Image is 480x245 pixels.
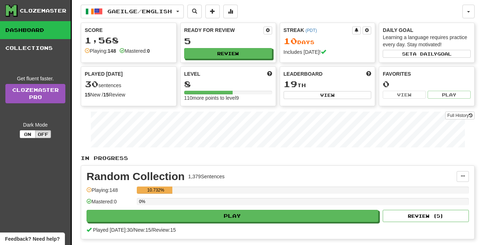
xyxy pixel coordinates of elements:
[383,50,471,58] button: Seta dailygoal
[81,5,184,18] button: Gaeilge/English
[223,5,238,18] button: More stats
[284,91,372,99] button: View
[184,94,272,102] div: 110 more points to level 9
[20,7,66,14] div: Clozemaster
[85,80,173,89] div: sentences
[267,70,272,77] span: Score more points to level up
[284,70,323,77] span: Leaderboard
[147,48,150,54] strong: 0
[284,27,353,34] div: Streak
[87,171,185,182] div: Random Collection
[139,187,172,194] div: 10.732%
[284,79,297,89] span: 19
[184,27,264,34] div: Ready for Review
[35,130,51,138] button: Off
[85,36,173,45] div: 1,568
[85,27,173,34] div: Score
[184,70,200,77] span: Level
[103,92,109,98] strong: 15
[108,48,116,54] strong: 148
[184,48,272,59] button: Review
[284,48,372,56] div: Includes [DATE]!
[284,80,372,89] div: th
[306,28,317,33] a: (PDT)
[93,227,132,233] span: Played [DATE]: 30
[366,70,371,77] span: This week in points, UTC
[87,198,133,210] div: Mastered: 0
[205,5,220,18] button: Add sentence to collection
[383,91,426,99] button: View
[184,37,272,46] div: 5
[383,210,469,222] button: Review (5)
[87,187,133,198] div: Playing: 148
[383,27,471,34] div: Daily Goal
[132,227,134,233] span: /
[187,5,202,18] button: Search sentences
[383,80,471,89] div: 0
[284,37,372,46] div: Day s
[107,8,172,14] span: Gaeilge / English
[5,84,65,103] a: ClozemasterPro
[5,75,65,82] div: Get fluent faster.
[151,227,153,233] span: /
[85,79,98,89] span: 30
[383,70,471,77] div: Favorites
[5,235,60,242] span: Open feedback widget
[134,227,151,233] span: New: 15
[428,91,471,99] button: Play
[284,36,297,46] span: 10
[120,47,150,55] div: Mastered:
[383,34,471,48] div: Learning a language requires practice every day. Stay motivated!
[188,173,224,180] div: 1,379 Sentences
[81,155,475,162] p: In Progress
[152,227,176,233] span: Review: 15
[87,210,378,222] button: Play
[20,130,36,138] button: On
[413,51,437,56] span: a daily
[184,80,272,89] div: 8
[5,121,65,128] div: Dark Mode
[85,47,116,55] div: Playing:
[85,70,123,77] span: Played [DATE]
[445,112,475,119] button: Full History
[85,92,90,98] strong: 15
[85,91,173,98] div: New / Review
